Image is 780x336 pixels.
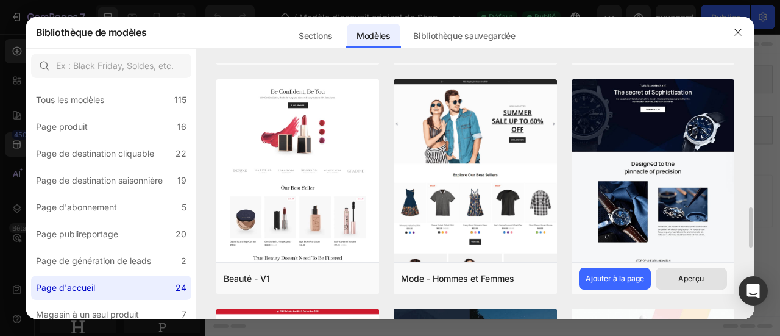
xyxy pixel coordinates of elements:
font: 19 [177,175,186,185]
font: Page de destination saisonnière [36,175,163,185]
font: Sections [299,30,332,41]
font: Page produit [36,121,88,132]
font: Page d'abonnement [36,202,117,212]
font: Magasin à un seul produit [36,309,139,320]
font: Modèles [356,30,391,41]
font: Page d'accueil [36,282,95,293]
div: Choose templates [235,199,308,212]
font: 7 [182,309,186,320]
font: 22 [175,148,186,159]
div: Ouvrir Intercom Messenger [739,276,768,306]
font: 16 [177,121,186,132]
button: Aperçu [656,268,728,290]
font: 5 [182,202,186,212]
font: Mode - Hommes et Femmes [401,274,514,284]
span: then drag & drop elements [410,215,501,226]
font: 2 [181,256,186,266]
font: Aperçu [678,274,704,283]
font: Tous les modèles [36,95,104,105]
input: Ex : Black Friday, Soldes, etc. [31,54,191,78]
font: Page de génération de leads [36,256,151,266]
font: 20 [175,229,186,239]
font: Bibliothèque sauvegardée [413,30,515,41]
font: Ajouter à la page [586,274,644,283]
font: 24 [175,282,186,293]
font: Page publireportage [36,229,118,239]
span: Add section [337,172,395,185]
button: Ajouter à la page [579,268,651,290]
span: inspired by CRO experts [229,215,312,226]
span: Image with text [347,50,404,65]
span: Featured collection [339,115,411,129]
font: Bibliothèque de modèles [36,26,147,38]
div: Generate layout [330,199,394,212]
div: Add blank section [419,199,494,212]
span: from URL or image [328,215,394,226]
font: Page de destination cliquable [36,148,154,159]
font: Beauté - V1 [224,274,270,284]
font: 115 [174,95,186,105]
